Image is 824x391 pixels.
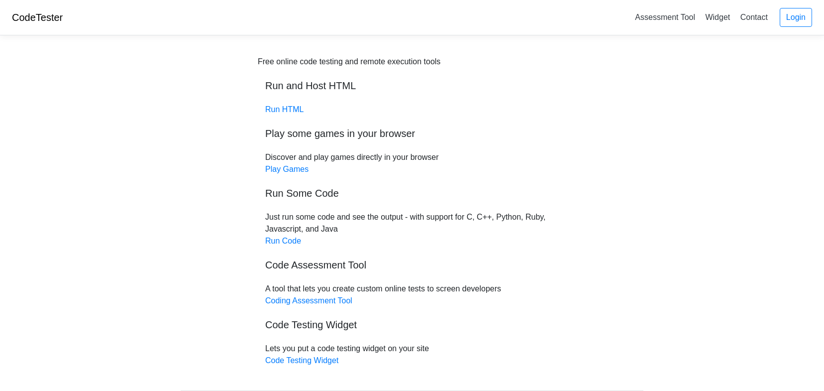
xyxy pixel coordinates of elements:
[265,187,559,199] h5: Run Some Code
[258,56,566,367] div: Discover and play games directly in your browser Just run some code and see the output - with sup...
[265,237,301,245] a: Run Code
[265,319,559,331] h5: Code Testing Widget
[265,80,559,92] h5: Run and Host HTML
[12,12,63,23] a: CodeTester
[265,296,352,305] a: Coding Assessment Tool
[736,9,772,25] a: Contact
[265,259,559,271] h5: Code Assessment Tool
[265,356,338,365] a: Code Testing Widget
[258,56,440,68] div: Free online code testing and remote execution tools
[265,165,309,173] a: Play Games
[265,105,304,114] a: Run HTML
[701,9,734,25] a: Widget
[265,128,559,139] h5: Play some games in your browser
[631,9,699,25] a: Assessment Tool
[780,8,812,27] a: Login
